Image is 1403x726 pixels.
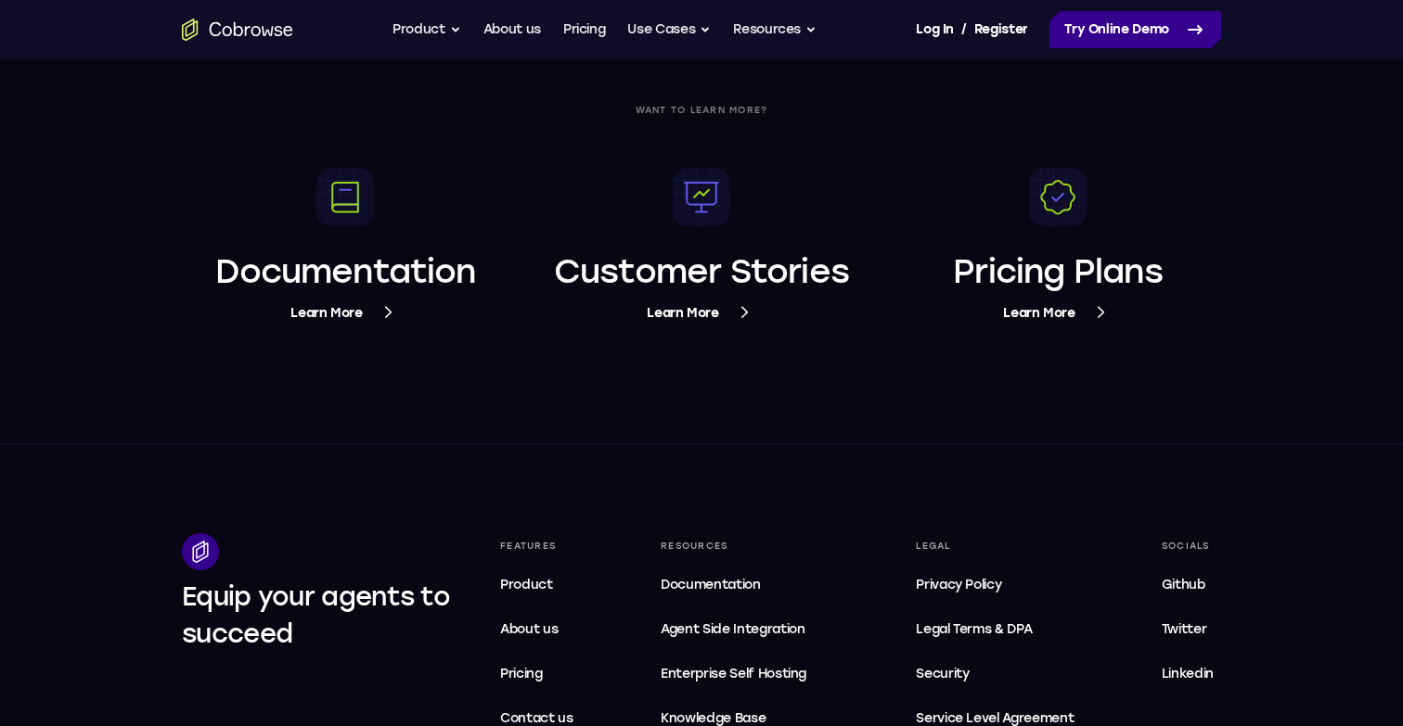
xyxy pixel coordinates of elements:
[908,533,1081,559] div: Legal
[1154,611,1221,648] a: Twitter
[661,577,760,592] span: Documentation
[483,11,541,48] a: About us
[653,611,836,648] a: Agent Side Integration
[493,567,581,604] a: Product
[1162,621,1207,637] span: Twitter
[653,567,836,604] a: Documentation
[493,656,581,693] a: Pricing
[182,168,508,227] img: Documentation icon
[895,168,1221,227] img: Pricing icon
[661,710,766,726] span: Knowledge Base
[916,621,1032,637] span: Legal Terms & DPA
[290,301,400,325] span: Learn More
[647,301,756,325] span: Learn More
[182,105,1221,116] h2: Want to learn more?
[961,19,967,41] span: /
[908,656,1081,693] a: Security
[493,611,581,648] a: About us
[1049,11,1221,48] a: Try Online Demo
[563,11,606,48] a: Pricing
[908,567,1081,604] a: Privacy Policy
[733,11,817,48] button: Resources
[500,621,558,637] span: About us
[215,249,475,294] h3: Documentation
[493,533,581,559] div: Features
[653,533,836,559] div: Resources
[908,611,1081,648] a: Legal Terms & DPA
[1154,656,1221,693] a: Linkedin
[916,11,953,48] a: Log In
[554,249,849,294] h3: Customer Stories
[1154,567,1221,604] a: Github
[393,11,461,48] button: Product
[627,11,711,48] button: Use Cases
[653,656,836,693] a: Enterprise Self Hosting
[538,168,865,227] img: Customer Stories icon
[895,168,1221,325] a: Pricing Plans Learn More
[500,710,573,726] span: Contact us
[182,19,293,41] a: Go to the home page
[500,577,553,592] span: Product
[974,11,1028,48] a: Register
[916,666,969,681] span: Security
[500,666,543,681] span: Pricing
[1003,301,1113,325] span: Learn More
[953,249,1162,294] h3: Pricing Plans
[1154,533,1221,559] div: Socials
[182,168,508,325] a: Documentation Learn More
[182,580,450,649] span: Equip your agents to succeed
[538,168,865,325] a: Customer Stories Learn More
[1162,577,1205,592] span: Github
[661,663,829,685] span: Enterprise Self Hosting
[1162,666,1214,681] span: Linkedin
[661,618,829,641] span: Agent Side Integration
[916,577,1001,592] span: Privacy Policy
